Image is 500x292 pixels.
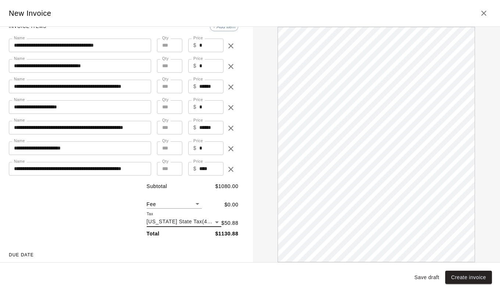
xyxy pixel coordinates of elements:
[162,56,169,61] label: Qty
[224,162,238,177] button: delete
[193,76,203,82] label: Price
[14,97,25,102] label: Name
[9,8,51,18] h5: New Invoice
[193,62,196,70] p: $
[193,56,203,61] label: Price
[9,249,238,261] span: DUE DATE
[147,183,167,190] p: Subtotal
[224,39,238,53] button: delete
[193,35,203,41] label: Price
[147,211,153,216] label: Tax
[193,165,196,173] p: $
[224,201,238,209] p: $ 0.00
[14,76,25,82] label: Name
[193,83,196,90] p: $
[224,141,238,156] button: delete
[162,118,169,123] label: Qty
[14,159,25,164] label: Name
[9,21,46,33] span: INVOICE ITEMS
[162,138,169,144] label: Qty
[193,118,203,123] label: Price
[445,271,492,284] button: Create invoice
[193,144,196,152] p: $
[193,97,203,102] label: Price
[224,80,238,94] button: delete
[162,97,169,102] label: Qty
[215,183,238,190] p: $ 1080.00
[14,118,25,123] label: Name
[215,231,238,237] b: $ 1130.88
[193,138,203,144] label: Price
[411,271,442,284] button: Save draft
[162,159,169,164] label: Qty
[193,42,196,49] p: $
[14,56,25,61] label: Name
[162,76,169,82] label: Qty
[193,159,203,164] label: Price
[147,217,222,227] div: [US_STATE] State Tax ( 4.712 %)
[224,100,238,115] button: delete
[193,124,196,131] p: $
[147,231,160,237] b: Total
[14,138,25,144] label: Name
[14,35,25,41] label: Name
[210,24,238,29] span: + Add item
[210,22,239,31] div: + Add item
[162,35,169,41] label: Qty
[224,121,238,136] button: delete
[221,219,238,227] p: $ 50.88
[476,6,491,21] button: Close
[224,59,238,74] button: delete
[193,103,196,111] p: $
